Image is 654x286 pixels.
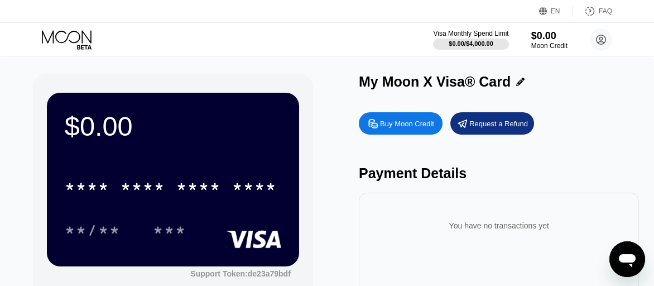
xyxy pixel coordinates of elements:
div: Support Token: de23a79bdf [190,269,290,278]
div: My Moon X Visa® Card [359,74,511,90]
div: EN [551,7,560,15]
div: FAQ [599,7,612,15]
div: You have no transactions yet [368,210,630,241]
div: Moon Credit [531,42,568,50]
div: Visa Monthly Spend Limit [433,30,508,37]
div: $0.00 [531,30,568,42]
div: Request a Refund [450,112,534,135]
iframe: Button to launch messaging window [609,241,645,277]
div: Buy Moon Credit [380,119,434,128]
div: Support Token:de23a79bdf [190,269,290,278]
div: EN [539,6,573,17]
div: Buy Moon Credit [359,112,443,135]
div: Visa Monthly Spend Limit$0.00/$4,000.00 [433,30,508,50]
div: FAQ [573,6,612,17]
div: Request a Refund [469,119,528,128]
div: $0.00 / $4,000.00 [449,40,493,47]
div: Payment Details [359,165,639,182]
div: $0.00Moon Credit [531,30,568,50]
div: $0.00 [65,111,281,142]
